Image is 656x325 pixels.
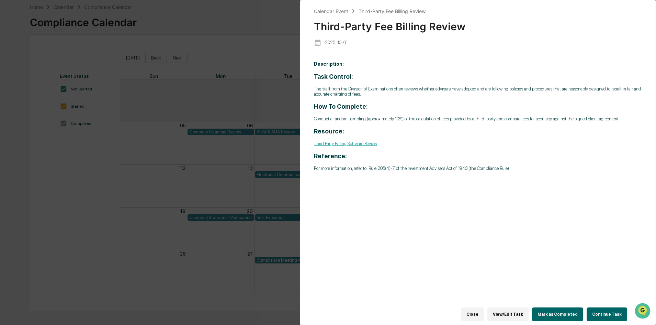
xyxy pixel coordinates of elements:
div: Start new chat [23,53,113,59]
iframe: Open customer support [634,302,653,321]
div: We're available if you need us! [23,59,87,65]
button: Start new chat [117,55,125,63]
div: 🗄️ [50,87,55,93]
strong: Reference: [314,152,347,160]
strong: How To Complete: [314,103,368,110]
span: Preclearance [14,87,44,94]
span: Attestations [57,87,85,94]
p: 2025-10-01 [325,40,348,45]
div: 🖐️ [7,87,12,93]
p: How can we help? [7,14,125,25]
span: Data Lookup [14,100,43,107]
b: Description: [314,61,344,67]
button: Close [461,307,484,321]
p: For more information, refer to: Rule 206(4)-7 of the Investment Advisers Act of 1940 (the Complia... [314,166,642,171]
strong: Resource: [314,128,344,135]
div: 🔎 [7,100,12,106]
span: Pylon [68,117,83,122]
div: Calendar Event [314,8,348,14]
button: Continue Task [587,307,627,321]
div: Third-Party Fee Billing Review [314,15,642,33]
div: Third-Party Fee Billing Review [359,8,426,14]
img: 1746055101610-c473b297-6a78-478c-a979-82029cc54cd1 [7,53,19,65]
button: View/Edit Task [487,307,529,321]
p: Conduct a random sampling (approximately 10%) of the calculation of fees provided by a third-part... [314,116,642,121]
a: Powered byPylon [48,116,83,122]
a: 🗄️Attestations [47,84,88,96]
strong: Task Control: [314,73,353,80]
button: Mark as Completed [532,307,583,321]
a: 🖐️Preclearance [4,84,47,96]
a: Third Party Billing Software Review [314,141,377,146]
a: 🔎Data Lookup [4,97,46,109]
p: The staff from the Division of Examinations often reviews whether advisers have adopted and are f... [314,86,642,97]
